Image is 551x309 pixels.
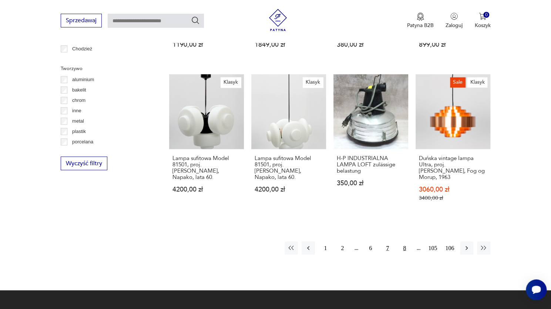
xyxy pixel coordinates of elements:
iframe: Smartsupp widget button [526,279,547,300]
button: 8 [398,241,411,255]
p: aluminium [72,76,94,84]
div: 0 [483,12,490,18]
img: Patyna - sklep z meblami i dekoracjami vintage [267,9,289,31]
p: 350,00 zł [337,180,405,186]
button: Sprzedawaj [61,14,102,27]
button: Zaloguj [446,13,463,29]
p: 899,00 zł [419,41,487,48]
h3: H-P INDUSTRIALNA LAMPA LOFT zulässige belastung [337,155,405,174]
p: metal [72,117,84,125]
button: Wyczyść filtry [61,156,107,170]
h3: Duńska vintage lampa Ultra, proj. [PERSON_NAME], Fog og Morup, 1963 [419,155,487,180]
button: 2 [336,241,349,255]
a: KlasykLampa sufitowa Model 81501, proj. Josef Hurka, Napako, lata 60.Lampa sufitowa Model 81501, ... [251,74,326,215]
p: Tworzywo [61,64,151,73]
a: KlasykLampa sufitowa Model 81501, proj. Josef Hurka, Napako, lata 60.Lampa sufitowa Model 81501, ... [169,74,244,215]
p: Ćmielów [72,55,91,63]
button: 106 [443,241,456,255]
button: 7 [381,241,394,255]
p: inne [72,107,81,115]
button: 6 [364,241,377,255]
h3: Lampa sufitowa Model 81501, proj. [PERSON_NAME], Napako, lata 60. [172,155,241,180]
p: chrom [72,96,85,104]
a: SaleKlasykDuńska vintage lampa Ultra, proj. Jo Hammerborg, Fog og Morup, 1963Duńska vintage lampa... [416,74,490,215]
p: Koszyk [474,22,490,29]
button: 1 [319,241,332,255]
a: H-P INDUSTRIALNA LAMPA LOFT zulässige belastungH-P INDUSTRIALNA LAMPA LOFT zulässige belastung350... [333,74,408,215]
button: Szukaj [191,16,200,25]
a: Ikona medaluPatyna B2B [407,13,434,29]
button: Patyna B2B [407,13,434,29]
p: plastik [72,127,86,136]
img: Ikona medalu [417,13,424,21]
p: Chodzież [72,45,92,53]
p: 3060,00 zł [419,186,487,192]
p: Zaloguj [446,22,463,29]
p: 1849,00 zł [255,41,323,48]
p: 4200,00 zł [172,186,241,192]
button: 0Koszyk [474,13,490,29]
p: bakelit [72,86,86,94]
h3: Lampa sufitowa Model 81501, proj. [PERSON_NAME], Napako, lata 60. [255,155,323,180]
p: 380,00 zł [337,41,405,48]
p: 4200,00 zł [255,186,323,192]
a: Sprzedawaj [61,19,102,24]
p: porcelit [72,148,88,156]
button: 105 [426,241,439,255]
img: Ikona koszyka [479,13,486,20]
p: 3400,00 zł [419,195,487,201]
p: Patyna B2B [407,22,434,29]
p: porcelana [72,138,93,146]
img: Ikonka użytkownika [450,13,458,20]
p: 1190,00 zł [172,41,241,48]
